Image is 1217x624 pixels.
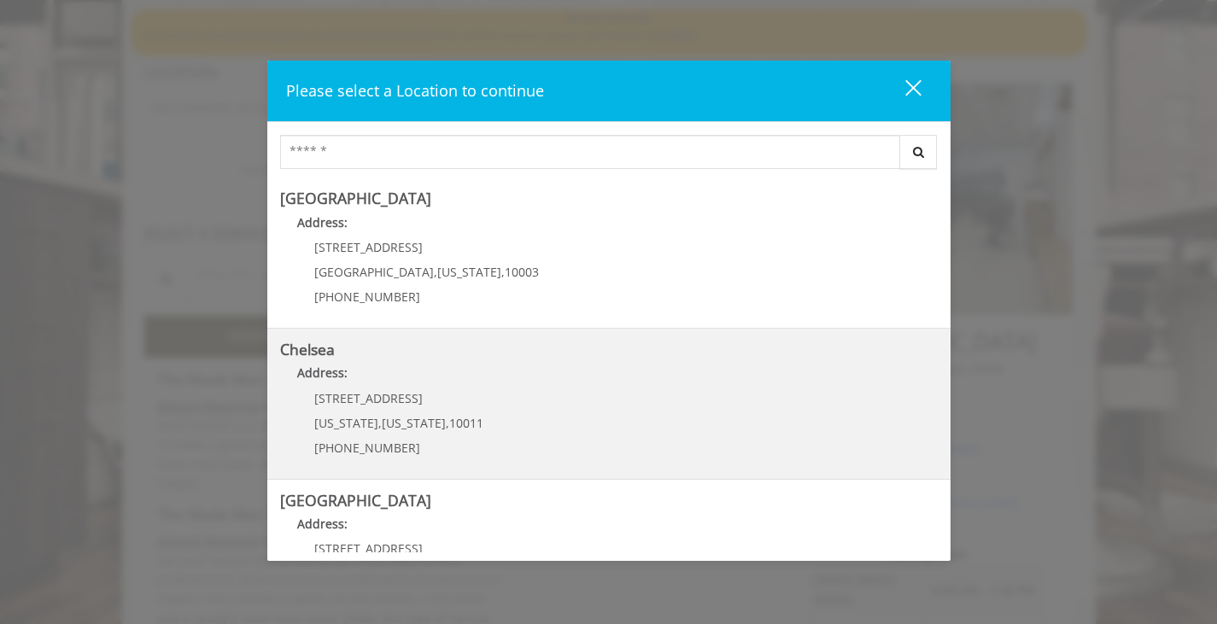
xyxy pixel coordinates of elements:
[280,339,335,359] b: Chelsea
[437,264,501,280] span: [US_STATE]
[314,440,420,456] span: [PHONE_NUMBER]
[505,264,539,280] span: 10003
[297,516,348,532] b: Address:
[434,264,437,280] span: ,
[314,540,423,557] span: [STREET_ADDRESS]
[314,415,378,431] span: [US_STATE]
[909,146,928,158] i: Search button
[280,188,431,208] b: [GEOGRAPHIC_DATA]
[446,415,449,431] span: ,
[314,239,423,255] span: [STREET_ADDRESS]
[314,289,420,305] span: [PHONE_NUMBER]
[297,214,348,230] b: Address:
[449,415,483,431] span: 10011
[314,264,434,280] span: [GEOGRAPHIC_DATA]
[280,135,900,169] input: Search Center
[382,415,446,431] span: [US_STATE]
[314,390,423,406] span: [STREET_ADDRESS]
[280,490,431,510] b: [GEOGRAPHIC_DATA]
[280,135,938,178] div: Center Select
[501,264,505,280] span: ,
[886,79,920,104] div: close dialog
[874,73,932,108] button: close dialog
[286,80,544,101] span: Please select a Location to continue
[297,364,348,381] b: Address:
[378,415,382,431] span: ,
